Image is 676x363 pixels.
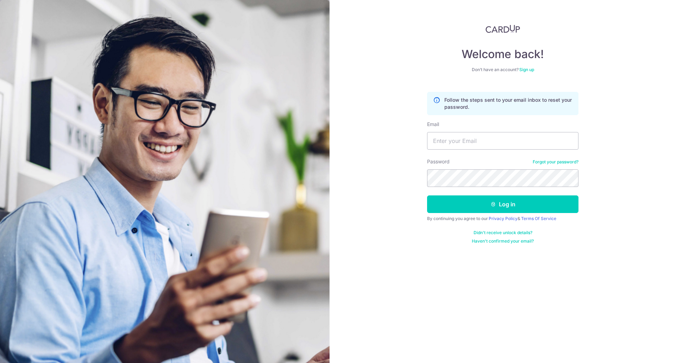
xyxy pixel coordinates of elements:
[474,230,532,236] a: Didn't receive unlock details?
[533,159,578,165] a: Forgot your password?
[427,67,578,73] div: Don’t have an account?
[427,195,578,213] button: Log in
[521,216,556,221] a: Terms Of Service
[472,238,534,244] a: Haven't confirmed your email?
[486,25,520,33] img: CardUp Logo
[427,121,439,128] label: Email
[427,158,450,165] label: Password
[427,216,578,221] div: By continuing you agree to our &
[444,96,572,111] p: Follow the steps sent to your email inbox to reset your password.
[427,132,578,150] input: Enter your Email
[519,67,534,72] a: Sign up
[489,216,518,221] a: Privacy Policy
[427,47,578,61] h4: Welcome back!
